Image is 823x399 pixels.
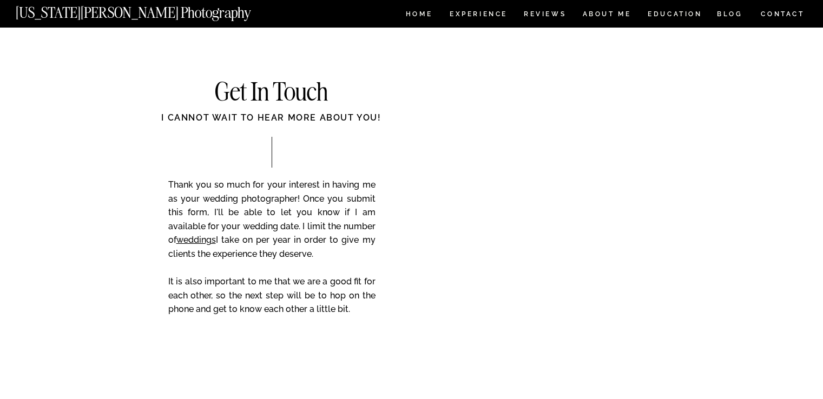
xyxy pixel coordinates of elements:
div: I cannot wait to hear more about you! [120,111,424,136]
p: Thank you so much for your interest in having me as your wedding photographer! Once you submit th... [168,178,376,331]
a: CONTACT [760,8,805,20]
a: REVIEWS [524,11,564,20]
h2: Get In Touch [163,79,380,106]
a: HOME [404,11,434,20]
a: [US_STATE][PERSON_NAME] Photography [16,5,287,15]
a: weddings [176,235,216,245]
a: Experience [450,11,506,20]
a: ABOUT ME [582,11,631,20]
a: EDUCATION [647,11,703,20]
a: BLOG [717,11,743,20]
